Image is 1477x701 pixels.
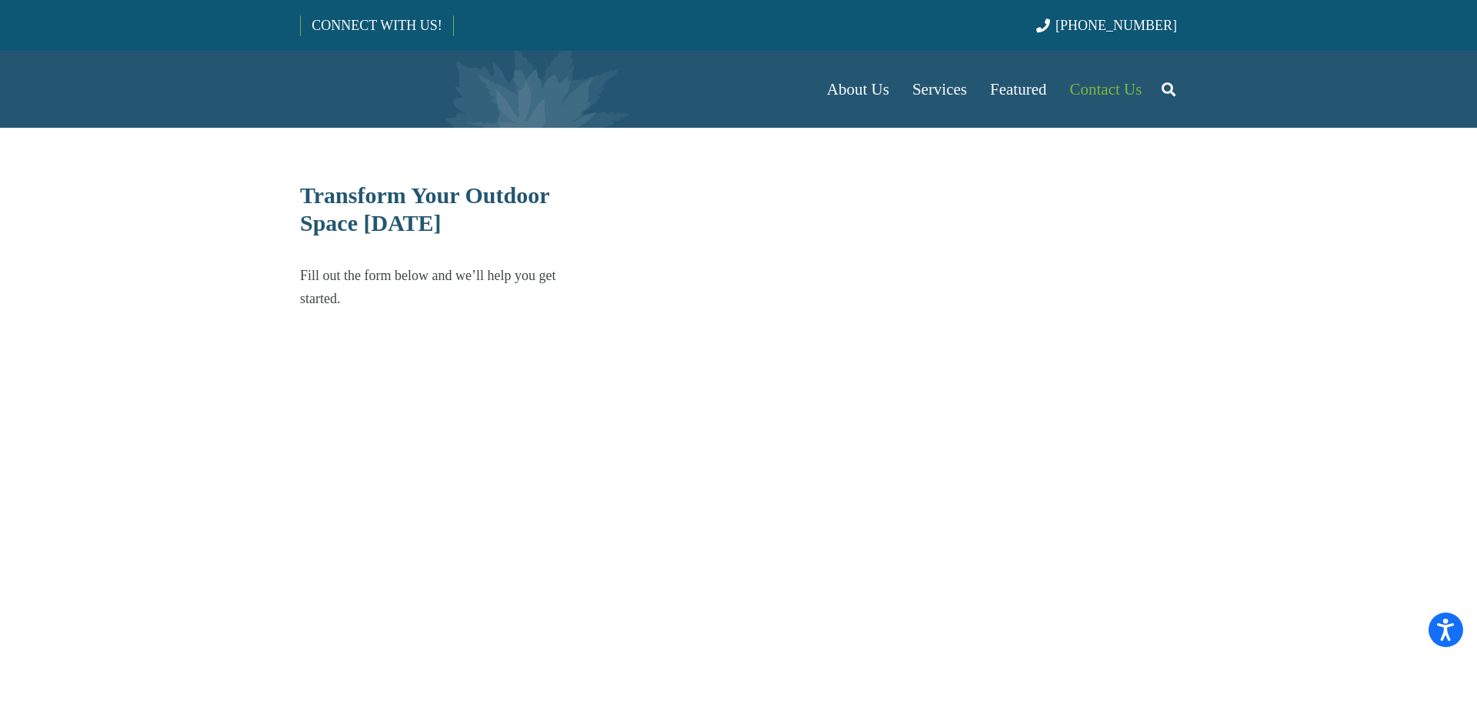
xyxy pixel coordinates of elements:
a: About Us [815,51,901,128]
span: [PHONE_NUMBER] [1055,18,1177,33]
span: About Us [827,80,889,98]
a: Featured [979,51,1058,128]
p: Fill out the form below and we’ll help you get started. [300,264,587,310]
a: Services [901,51,979,128]
span: Services [912,80,967,98]
span: Contact Us [1070,80,1142,98]
span: Featured [990,80,1046,98]
a: Borst-Logo [300,58,555,120]
a: CONNECT WITH US! [301,7,452,44]
span: Transform Your Outdoor Space [DATE] [300,182,549,235]
a: [PHONE_NUMBER] [1036,18,1177,33]
a: Contact Us [1059,51,1154,128]
a: Search [1153,70,1184,108]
